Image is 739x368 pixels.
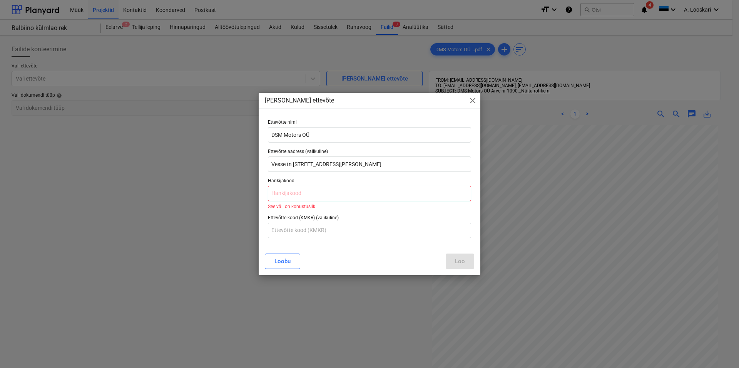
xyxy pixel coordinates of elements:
[268,156,471,172] input: Ettevõtte aadress
[268,186,471,201] input: Hankijakood
[268,178,471,186] p: Hankijakood
[268,215,471,223] p: Ettevõtte kood (KMKR) (valikuline)
[274,256,291,266] div: Loobu
[468,96,477,105] span: close
[265,96,334,105] p: [PERSON_NAME] ettevõte
[268,149,471,156] p: Ettevõtte aadress (valikuline)
[268,127,471,143] input: Ettevõtte nimi
[268,119,471,127] p: Ettevõtte nimi
[701,331,739,368] iframe: Chat Widget
[265,254,300,269] button: Loobu
[268,204,471,209] p: See väli on kohustuslik
[268,223,471,238] input: Ettevõtte kood (KMKR)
